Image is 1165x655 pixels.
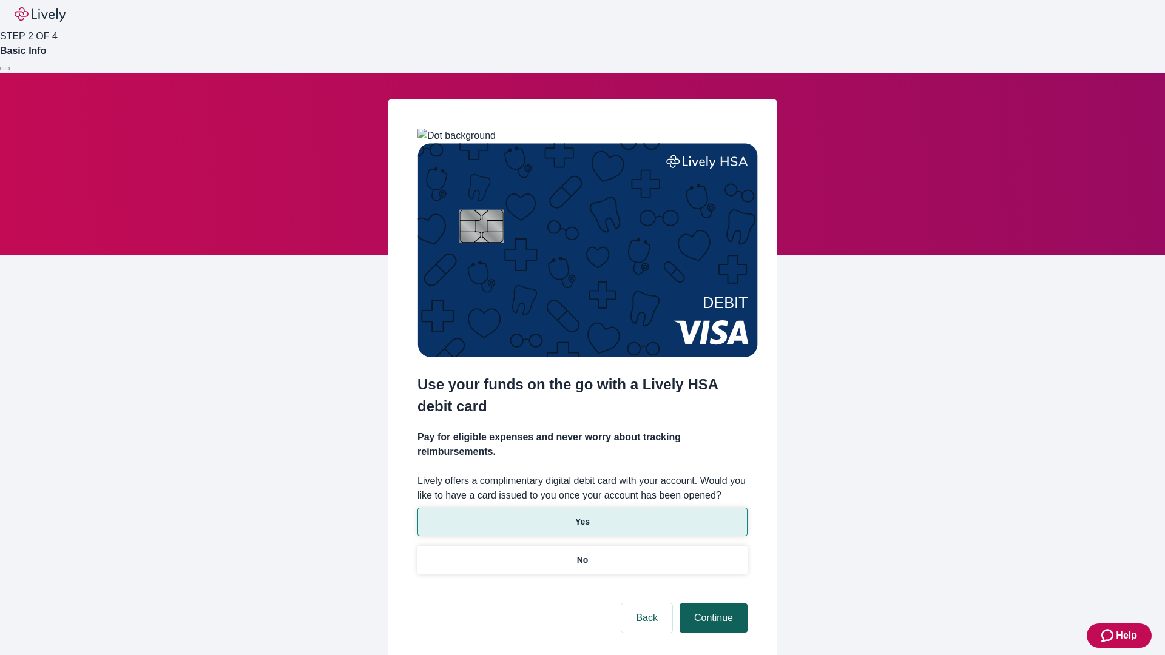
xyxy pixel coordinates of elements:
[577,554,589,566] p: No
[621,603,672,633] button: Back
[575,516,590,528] p: Yes
[680,603,748,633] button: Continue
[417,474,748,503] label: Lively offers a complimentary digital debit card with your account. Would you like to have a card...
[417,143,758,357] img: Debit card
[1087,623,1152,648] button: Zendesk support iconHelp
[15,7,66,22] img: Lively
[417,129,496,143] img: Dot background
[417,430,748,459] h4: Pay for eligible expenses and never worry about tracking reimbursements.
[417,508,748,536] button: Yes
[417,374,748,417] h2: Use your funds on the go with a Lively HSA debit card
[1101,628,1116,643] svg: Zendesk support icon
[1116,628,1137,643] span: Help
[417,546,748,574] button: No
